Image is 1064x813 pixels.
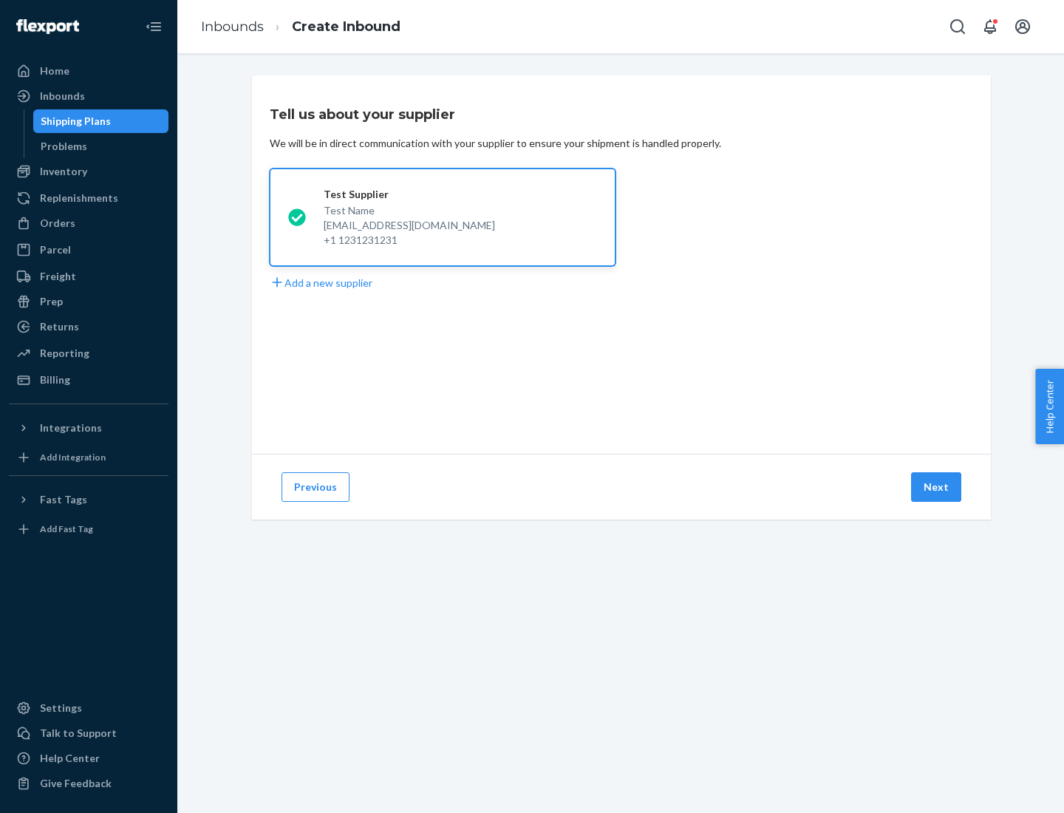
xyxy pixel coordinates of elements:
a: Replenishments [9,186,168,210]
div: Problems [41,139,87,154]
a: Shipping Plans [33,109,169,133]
a: Inbounds [201,18,264,35]
button: Open account menu [1008,12,1037,41]
div: Replenishments [40,191,118,205]
button: Add a new supplier [270,275,372,290]
a: Reporting [9,341,168,365]
div: Freight [40,269,76,284]
button: Open notifications [975,12,1005,41]
div: Reporting [40,346,89,361]
div: Help Center [40,751,100,766]
a: Problems [33,135,169,158]
div: Billing [40,373,70,387]
button: Fast Tags [9,488,168,511]
a: Returns [9,315,168,339]
a: Create Inbound [292,18,400,35]
div: Shipping Plans [41,114,111,129]
div: Orders [40,216,75,231]
a: Add Integration [9,446,168,469]
div: Parcel [40,242,71,257]
a: Billing [9,368,168,392]
div: Give Feedback [40,776,112,791]
button: Next [911,472,961,502]
button: Integrations [9,416,168,440]
div: Returns [40,319,79,334]
a: Settings [9,696,168,720]
button: Help Center [1035,369,1064,444]
a: Home [9,59,168,83]
div: Inbounds [40,89,85,103]
a: Inbounds [9,84,168,108]
div: Home [40,64,69,78]
div: Fast Tags [40,492,87,507]
a: Inventory [9,160,168,183]
a: Parcel [9,238,168,262]
button: Previous [282,472,349,502]
button: Close Navigation [139,12,168,41]
img: Flexport logo [16,19,79,34]
a: Help Center [9,746,168,770]
div: Prep [40,294,63,309]
a: Talk to Support [9,721,168,745]
div: Add Fast Tag [40,523,93,535]
div: Add Integration [40,451,106,463]
ol: breadcrumbs [189,5,412,49]
div: Talk to Support [40,726,117,741]
a: Orders [9,211,168,235]
a: Prep [9,290,168,313]
div: We will be in direct communication with your supplier to ensure your shipment is handled properly. [270,136,721,151]
div: Inventory [40,164,87,179]
a: Add Fast Tag [9,517,168,541]
a: Freight [9,265,168,288]
button: Open Search Box [943,12,972,41]
h3: Tell us about your supplier [270,105,455,124]
div: Settings [40,701,82,715]
button: Give Feedback [9,772,168,795]
div: Integrations [40,421,102,435]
